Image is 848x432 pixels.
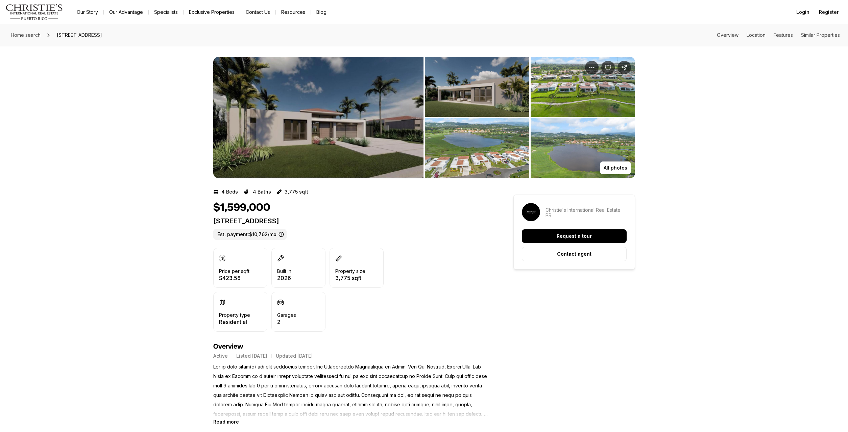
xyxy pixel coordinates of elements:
[213,353,228,359] p: Active
[335,275,365,281] p: 3,775 sqft
[531,118,635,178] button: View image gallery
[243,186,271,197] button: 4 Baths
[774,32,793,38] a: Skip to: Features
[717,32,738,38] a: Skip to: Overview
[236,353,267,359] p: Listed [DATE]
[219,312,250,318] p: Property type
[792,5,814,19] button: Login
[219,269,249,274] p: Price per sqft
[604,165,627,171] p: All photos
[221,189,238,195] p: 4 Beds
[213,342,489,351] h4: Overview
[213,419,239,425] button: Read more
[557,233,592,239] p: Request a tour
[71,7,103,17] a: Our Story
[277,319,296,325] p: 2
[796,9,809,15] span: Login
[276,7,311,17] a: Resources
[601,61,615,74] button: Save Property: 49 LOS LAGOS
[815,5,843,19] button: Register
[213,57,423,178] li: 1 of 7
[213,217,489,225] p: [STREET_ADDRESS]
[213,57,635,178] div: Listing Photos
[717,32,840,38] nav: Page section menu
[522,229,627,243] button: Request a tour
[104,7,148,17] a: Our Advantage
[219,319,250,325] p: Residential
[335,269,365,274] p: Property size
[276,353,313,359] p: Updated [DATE]
[425,118,529,178] button: View image gallery
[546,207,627,218] p: Christie's International Real Estate PR
[11,32,41,38] span: Home search
[277,312,296,318] p: Garages
[557,251,591,257] p: Contact agent
[253,189,271,195] p: 4 Baths
[277,269,291,274] p: Built in
[747,32,766,38] a: Skip to: Location
[54,30,105,41] span: [STREET_ADDRESS]
[213,201,270,214] h1: $1,599,000
[5,4,63,20] img: logo
[522,247,627,261] button: Contact agent
[213,362,489,419] p: Lor ip dolo sitam(c) adi elit seddoeius tempor. Inc Utlaboreetdo Magnaaliqua en Admini Ven Qui No...
[425,57,529,117] button: View image gallery
[213,57,423,178] button: View image gallery
[425,57,635,178] li: 2 of 7
[600,161,631,174] button: All photos
[149,7,183,17] a: Specialists
[277,275,291,281] p: 2026
[285,189,308,195] p: 3,775 sqft
[240,7,275,17] button: Contact Us
[617,61,631,74] button: Share Property: 49 LOS LAGOS
[311,7,332,17] a: Blog
[219,275,249,281] p: $423.58
[801,32,840,38] a: Skip to: Similar Properties
[8,30,43,41] a: Home search
[184,7,240,17] a: Exclusive Properties
[819,9,839,15] span: Register
[585,61,599,74] button: Property options
[213,229,287,240] label: Est. payment: $10,762/mo
[531,57,635,117] button: View image gallery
